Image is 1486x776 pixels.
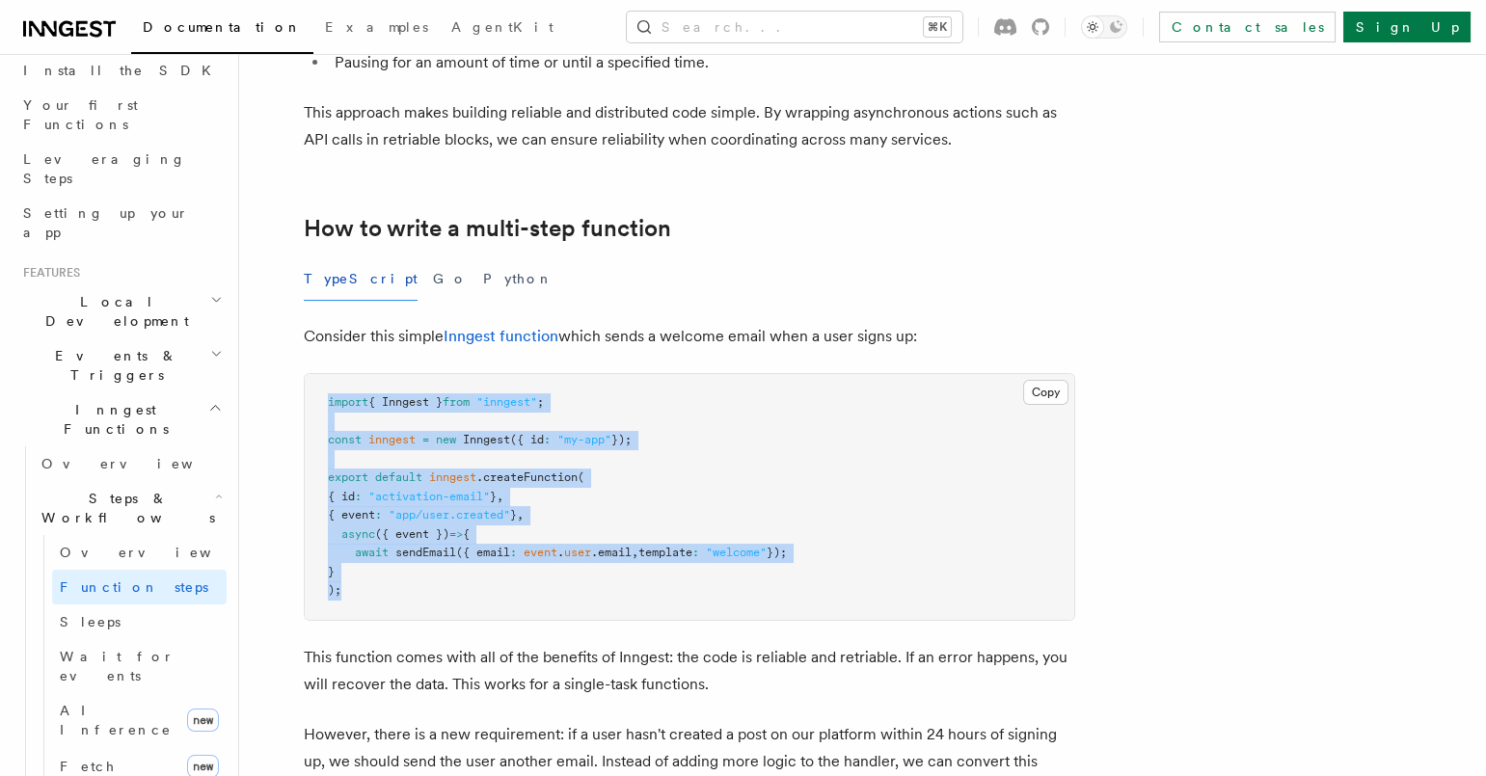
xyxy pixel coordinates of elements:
span: Wait for events [60,649,175,683]
p: This function comes with all of the benefits of Inngest: the code is reliable and retriable. If a... [304,644,1075,698]
span: Steps & Workflows [34,489,215,527]
a: AI Inferencenew [52,693,227,747]
span: Inngest Functions [15,400,208,439]
a: Overview [34,446,227,481]
span: Leveraging Steps [23,151,186,186]
span: { Inngest } [368,395,443,409]
span: ( [578,470,584,484]
span: "activation-email" [368,490,490,503]
span: sendEmail [395,546,456,559]
span: : [510,546,517,559]
span: Sleeps [60,614,121,629]
span: = [422,433,429,446]
kbd: ⌘K [924,17,951,37]
a: Overview [52,535,227,570]
a: Sleeps [52,604,227,639]
span: from [443,395,470,409]
a: Wait for events [52,639,227,693]
span: await [355,546,389,559]
span: : [355,490,362,503]
span: { id [328,490,355,503]
button: Local Development [15,284,227,338]
span: Local Development [15,292,210,331]
span: } [490,490,497,503]
a: Examples [313,6,440,52]
span: }); [767,546,787,559]
a: Documentation [131,6,313,54]
p: This approach makes building reliable and distributed code simple. By wrapping asynchronous actio... [304,99,1075,153]
span: Features [15,265,80,281]
span: , [497,490,503,503]
span: ; [537,395,544,409]
span: inngest [429,470,476,484]
span: "inngest" [476,395,537,409]
span: }); [611,433,632,446]
span: Documentation [143,19,302,35]
span: Examples [325,19,428,35]
button: Search...⌘K [627,12,962,42]
a: How to write a multi-step function [304,215,671,242]
span: "welcome" [706,546,767,559]
span: user [564,546,591,559]
a: Sign Up [1343,12,1471,42]
li: Pausing for an amount of time or until a specified time. [329,49,1075,76]
span: export [328,470,368,484]
span: : [544,433,551,446]
a: Function steps [52,570,227,604]
span: : [692,546,699,559]
span: Your first Functions [23,97,138,132]
button: Inngest Functions [15,392,227,446]
span: } [510,508,517,522]
span: AI Inference [60,703,172,737]
a: Install the SDK [15,53,227,88]
button: Go [433,257,468,301]
span: "app/user.created" [389,508,510,522]
span: import [328,395,368,409]
span: AgentKit [451,19,554,35]
span: default [375,470,422,484]
span: event [524,546,557,559]
span: template [638,546,692,559]
a: Contact sales [1159,12,1336,42]
a: Inngest function [444,327,558,345]
span: new [187,709,219,732]
span: , [517,508,524,522]
span: inngest [368,433,416,446]
a: Leveraging Steps [15,142,227,196]
a: Setting up your app [15,196,227,250]
span: Inngest [463,433,510,446]
p: Consider this simple which sends a welcome email when a user signs up: [304,323,1075,350]
button: Steps & Workflows [34,481,227,535]
span: .createFunction [476,470,578,484]
span: ({ event }) [375,527,449,541]
span: ({ id [510,433,544,446]
span: { event [328,508,375,522]
button: Python [483,257,554,301]
button: TypeScript [304,257,418,301]
span: => [449,527,463,541]
span: Overview [60,545,258,560]
span: { [463,527,470,541]
span: Fetch [60,759,116,774]
span: .email [591,546,632,559]
span: Events & Triggers [15,346,210,385]
span: const [328,433,362,446]
button: Copy [1023,380,1068,405]
span: async [341,527,375,541]
span: ); [328,583,341,597]
span: Overview [41,456,240,471]
button: Events & Triggers [15,338,227,392]
a: Your first Functions [15,88,227,142]
span: . [557,546,564,559]
span: Install the SDK [23,63,223,78]
span: "my-app" [557,433,611,446]
button: Toggle dark mode [1081,15,1127,39]
span: Setting up your app [23,205,189,240]
span: : [375,508,382,522]
span: ({ email [456,546,510,559]
span: new [436,433,456,446]
span: } [328,565,335,578]
a: AgentKit [440,6,565,52]
span: Function steps [60,579,208,595]
span: , [632,546,638,559]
